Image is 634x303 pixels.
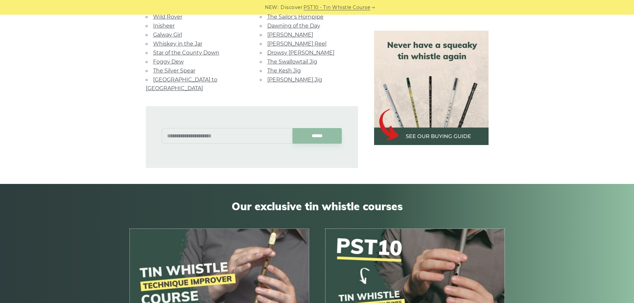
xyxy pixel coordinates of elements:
a: [PERSON_NAME] Reel [267,41,326,47]
a: [GEOGRAPHIC_DATA] to [GEOGRAPHIC_DATA] [146,76,217,91]
a: [PERSON_NAME] Jig [267,76,322,83]
a: [PERSON_NAME] [267,32,313,38]
a: Star of the County Down [153,50,219,56]
a: The Swallowtail Jig [267,59,317,65]
a: Dawning of the Day [267,23,320,29]
img: tin whistle buying guide [374,31,489,145]
a: Wild Rover [153,14,182,20]
a: The Kesh Jig [267,68,301,74]
a: The Silver Spear [153,68,195,74]
a: Whiskey in the Jar [153,41,202,47]
a: PST10 - Tin Whistle Course [304,4,370,11]
a: Foggy Dew [153,59,184,65]
span: NEW: [265,4,279,11]
a: Drowsy [PERSON_NAME] [267,50,334,56]
span: Our exclusive tin whistle courses [129,200,505,213]
span: Discover [281,4,303,11]
a: Inisheer [153,23,175,29]
a: The Sailor’s Hornpipe [267,14,323,20]
a: Galway Girl [153,32,182,38]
